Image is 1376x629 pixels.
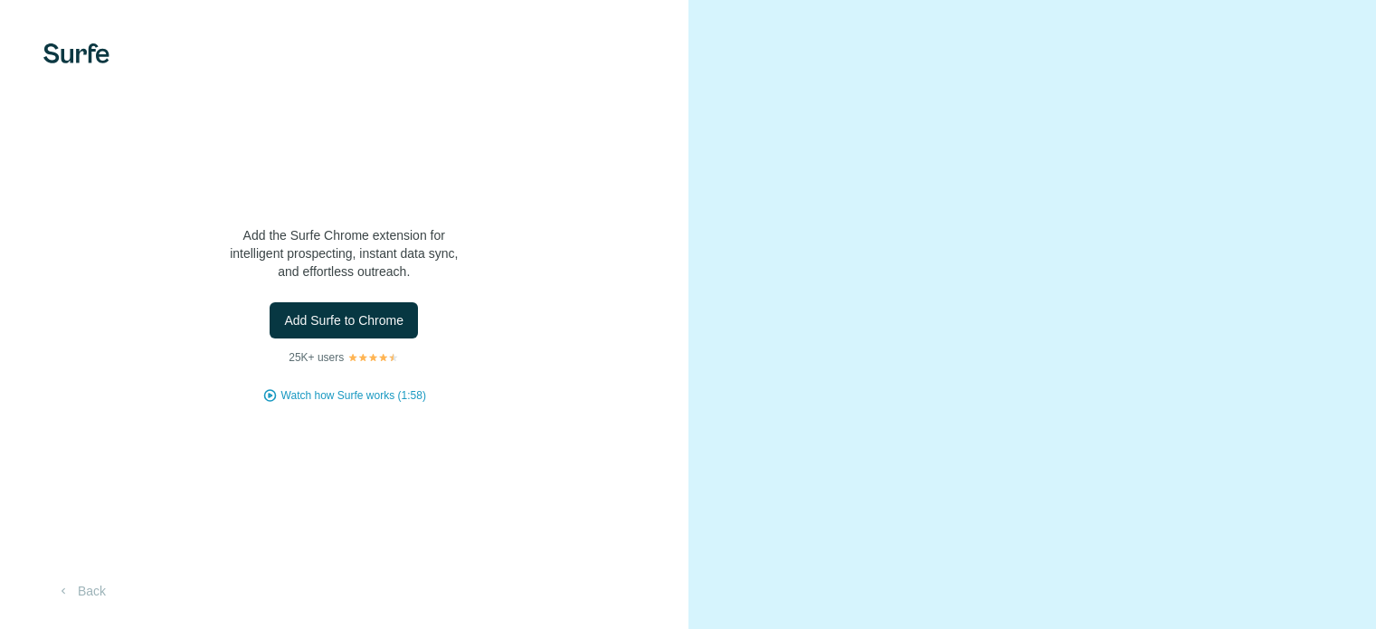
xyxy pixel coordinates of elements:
button: Add Surfe to Chrome [270,302,418,338]
p: Add the Surfe Chrome extension for intelligent prospecting, instant data sync, and effortless out... [163,226,525,281]
h1: Let’s bring Surfe to your LinkedIn [163,139,525,212]
img: Surfe's logo [43,43,109,63]
p: 25K+ users [289,349,344,366]
span: Add Surfe to Chrome [284,311,403,329]
button: Watch how Surfe works (1:58) [281,387,426,404]
button: Back [43,575,119,607]
img: Rating Stars [347,352,399,363]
